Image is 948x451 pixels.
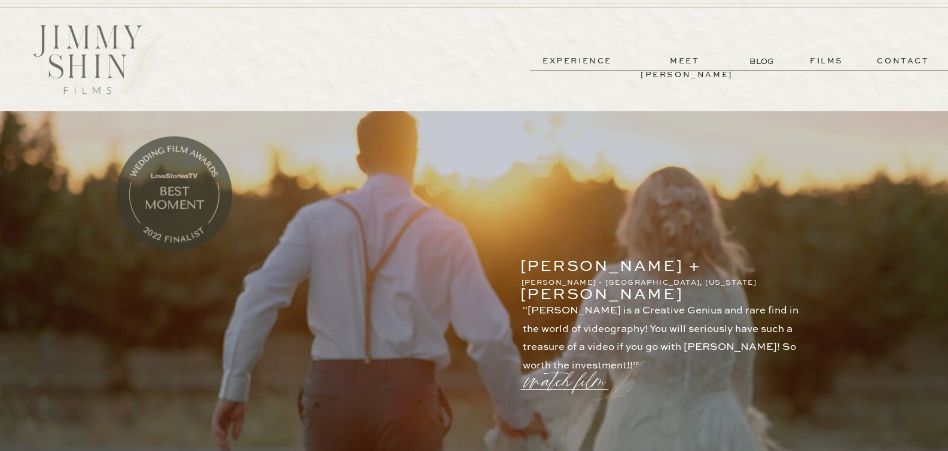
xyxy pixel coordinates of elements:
[526,351,612,397] a: watch film
[523,302,810,361] p: "[PERSON_NAME] is a Creative Genius and rare find in the world of videography! You will seriously...
[522,277,772,288] p: [PERSON_NAME] - [GEOGRAPHIC_DATA], [US_STATE]
[860,54,946,68] a: contact
[797,54,856,68] a: films
[641,54,729,68] a: meet [PERSON_NAME]
[520,253,771,269] p: [PERSON_NAME] + [PERSON_NAME]
[533,54,621,68] a: experience
[749,55,776,68] a: BLOG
